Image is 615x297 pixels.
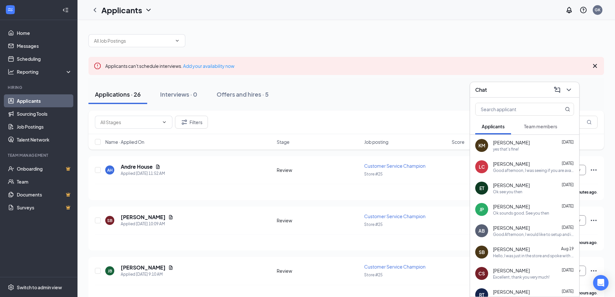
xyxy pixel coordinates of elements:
[168,215,173,220] svg: Document
[552,85,562,95] button: ComposeMessage
[479,185,484,191] div: ET
[493,203,530,210] span: [PERSON_NAME]
[575,240,597,245] b: 2 hours ago
[107,167,113,173] div: AH
[478,228,485,234] div: AB
[493,161,530,167] span: [PERSON_NAME]
[100,119,159,126] input: All Stages
[105,63,234,69] span: Applicants can't schedule interviews.
[17,94,72,107] a: Applicants
[162,120,167,125] svg: ChevronDown
[562,268,574,272] span: [DATE]
[17,133,72,146] a: Talent Network
[565,107,570,112] svg: MagnifyingGlass
[277,217,360,224] div: Review
[571,190,597,195] b: 2 minutes ago
[364,172,383,176] span: Store #25
[553,86,561,94] svg: ComposeMessage
[364,264,425,270] span: Customer Service Champion
[121,264,166,271] h5: [PERSON_NAME]
[561,246,574,251] span: Aug 19
[105,139,144,145] span: Name · Applied On
[8,284,14,291] svg: Settings
[160,90,197,98] div: Interviews · 0
[476,103,552,115] input: Search applicant
[562,161,574,166] span: [DATE]
[591,62,599,70] svg: Cross
[145,6,152,14] svg: ChevronDown
[7,6,14,13] svg: WorkstreamLogo
[175,38,180,43] svg: ChevronDown
[562,182,574,187] span: [DATE]
[277,268,360,274] div: Review
[493,274,549,280] div: Excellent, thank you very much!
[475,86,487,93] h3: Chat
[579,6,587,14] svg: QuestionInfo
[479,164,485,170] div: LC
[482,123,505,129] span: Applicants
[493,189,522,195] div: Ok see you then
[8,85,71,90] div: Hiring
[564,85,574,95] button: ChevronDown
[364,222,383,227] span: Store #25
[562,289,574,294] span: [DATE]
[8,69,14,75] svg: Analysis
[17,175,72,188] a: Team
[590,217,598,224] svg: Ellipses
[277,167,360,173] div: Review
[493,210,549,216] div: Ok sounds good. See you then
[593,275,609,291] div: Open Intercom Messenger
[277,139,290,145] span: Stage
[493,253,574,259] div: Hello, I was just in the store and spoke with the Store Manager. Hopeful for the opportunity
[493,246,530,252] span: [PERSON_NAME]
[17,284,62,291] div: Switch to admin view
[565,86,573,94] svg: ChevronDown
[62,7,69,13] svg: Collapse
[524,123,557,129] span: Team members
[493,232,574,237] div: Good Afternoon, I would like to setup and interview with you at 1:30 [DATE]. Please let me know i...
[17,52,72,65] a: Scheduling
[452,139,465,145] span: Score
[217,90,269,98] div: Offers and hires · 5
[121,271,173,278] div: Applied [DATE] 9:10 AM
[91,6,99,14] svg: ChevronLeft
[101,5,142,16] h1: Applicants
[479,206,484,213] div: JP
[595,7,600,13] div: GK
[183,63,234,69] a: Add your availability now
[121,221,173,227] div: Applied [DATE] 10:09 AM
[562,225,574,230] span: [DATE]
[562,204,574,208] span: [DATE]
[478,142,485,149] div: KM
[493,146,519,152] div: yes that's fine!
[364,163,425,169] span: Customer Service Champion
[575,291,597,295] b: 3 hours ago
[478,270,485,277] div: CS
[94,62,101,70] svg: Error
[17,107,72,120] a: Sourcing Tools
[8,153,71,158] div: Team Management
[565,6,573,14] svg: Notifications
[121,170,165,177] div: Applied [DATE] 11:52 AM
[94,37,172,44] input: All Job Postings
[121,163,153,170] h5: Andre House
[180,118,188,126] svg: Filter
[493,267,530,274] span: [PERSON_NAME]
[17,27,72,39] a: Home
[17,69,72,75] div: Reporting
[108,268,112,274] div: JB
[17,188,72,201] a: DocumentsCrown
[493,168,574,173] div: Good afternoon, I was seeing if you are available for an interview [DATE] 3pm. Please let me know...
[587,120,592,125] svg: MagnifyingGlass
[493,182,530,188] span: [PERSON_NAME]
[364,272,383,277] span: Store #25
[562,140,574,144] span: [DATE]
[479,249,485,255] div: SB
[95,90,141,98] div: Applications · 26
[590,166,598,174] svg: Ellipses
[493,139,530,146] span: [PERSON_NAME]
[168,265,173,270] svg: Document
[590,267,598,275] svg: Ellipses
[121,214,166,221] h5: [PERSON_NAME]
